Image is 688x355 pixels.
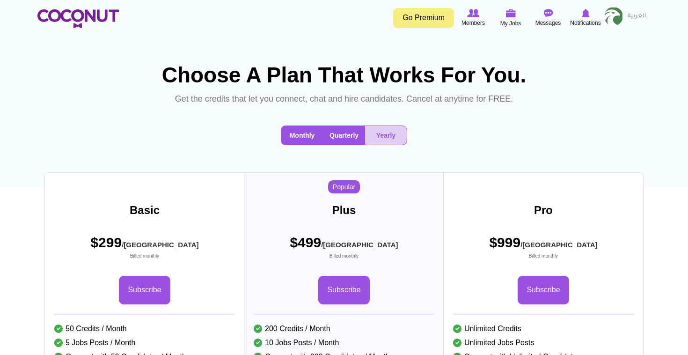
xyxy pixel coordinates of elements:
li: 50 Credits / Month [54,322,235,336]
span: $299 [90,233,198,259]
sub: /[GEOGRAPHIC_DATA] [321,241,398,249]
a: Messages Messages [529,7,567,29]
li: 200 Credits / Month [254,322,434,336]
a: Notifications Notifications [567,7,604,29]
a: العربية [623,7,651,26]
button: Yearly [365,126,407,145]
span: Messages [535,18,561,28]
h3: Plus [244,204,444,216]
h1: Choose A Plan That Works For You. [157,63,531,87]
span: Members [461,18,485,28]
img: Notifications [582,9,590,17]
a: Subscribe [518,276,569,304]
img: Home [37,9,119,28]
small: Billed monthly [290,253,398,259]
img: My Jobs [505,9,516,17]
span: $999 [489,233,597,259]
button: Quarterly [323,126,365,145]
li: 5 Jobs Posts / Month [54,336,235,350]
span: Popular [328,180,360,193]
a: Go Premium [393,8,454,28]
button: Monthly [281,126,323,145]
sub: /[GEOGRAPHIC_DATA] [122,241,198,249]
li: Unlimited Credits [453,322,634,336]
span: Notifications [570,18,600,28]
img: Messages [543,9,553,17]
h3: Basic [45,204,244,216]
li: Unlimited Jobs Posts [453,336,634,350]
span: My Jobs [500,19,521,28]
img: Browse Members [467,9,479,17]
small: Billed monthly [489,253,597,259]
h3: Pro [444,204,643,216]
p: Get the credits that let you connect, chat and hire candidates. Cancel at anytime for FREE. [171,92,517,107]
a: Subscribe [318,276,369,304]
a: Browse Members Members [454,7,492,29]
sub: /[GEOGRAPHIC_DATA] [520,241,597,249]
small: Billed monthly [90,253,198,259]
li: 10 Jobs Posts / Month [254,336,434,350]
a: My Jobs My Jobs [492,7,529,29]
a: Subscribe [119,276,170,304]
span: $499 [290,233,398,259]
